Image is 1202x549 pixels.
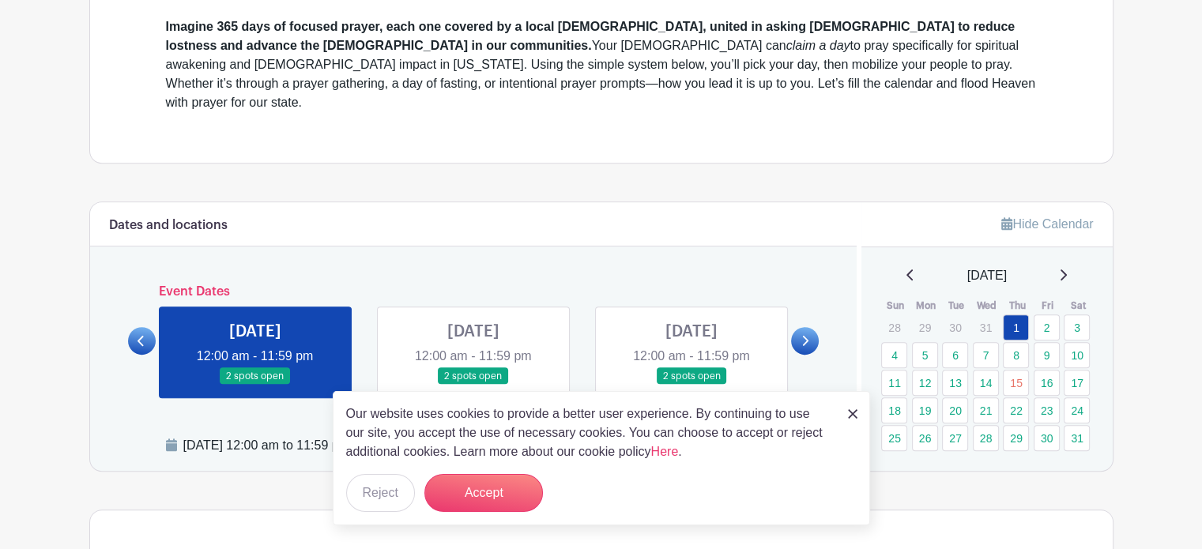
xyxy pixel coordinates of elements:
[166,20,1015,52] strong: Imagine 365 days of focused prayer, each one covered by a local [DEMOGRAPHIC_DATA], united in ask...
[973,397,999,423] a: 21
[1063,298,1094,314] th: Sat
[881,342,907,368] a: 4
[972,298,1003,314] th: Wed
[973,342,999,368] a: 7
[973,315,999,340] p: 31
[1003,342,1029,368] a: 8
[880,298,911,314] th: Sun
[912,342,938,368] a: 5
[1064,425,1090,451] a: 31
[1034,370,1060,396] a: 16
[967,266,1007,285] span: [DATE]
[1001,217,1093,231] a: Hide Calendar
[942,425,968,451] a: 27
[1033,298,1064,314] th: Fri
[848,409,857,419] img: close_button-5f87c8562297e5c2d7936805f587ecaba9071eb48480494691a3f1689db116b3.svg
[183,436,723,455] div: [DATE] 12:00 am to 11:59 pm
[109,218,228,233] h6: Dates and locations
[1003,397,1029,423] a: 22
[1003,370,1029,396] a: 15
[912,315,938,340] p: 29
[881,370,907,396] a: 11
[881,397,907,423] a: 18
[651,445,679,458] a: Here
[1064,314,1090,340] a: 3
[912,397,938,423] a: 19
[881,425,907,451] a: 25
[941,298,972,314] th: Tue
[1034,397,1060,423] a: 23
[346,404,831,461] p: Our website uses cookies to provide a better user experience. By continuing to use our site, you ...
[424,474,543,512] button: Accept
[166,17,1037,112] div: Your [DEMOGRAPHIC_DATA] can to pray specifically for spiritual awakening and [DEMOGRAPHIC_DATA] i...
[1034,314,1060,340] a: 2
[1064,370,1090,396] a: 17
[942,370,968,396] a: 13
[1064,397,1090,423] a: 24
[1034,425,1060,451] a: 30
[156,284,792,299] h6: Event Dates
[786,39,850,52] em: claim a day
[973,425,999,451] a: 28
[1064,342,1090,368] a: 10
[1034,342,1060,368] a: 9
[973,370,999,396] a: 14
[912,370,938,396] a: 12
[1003,425,1029,451] a: 29
[912,425,938,451] a: 26
[942,315,968,340] p: 30
[346,474,415,512] button: Reject
[911,298,942,314] th: Mon
[881,315,907,340] p: 28
[1002,298,1033,314] th: Thu
[942,342,968,368] a: 6
[1003,314,1029,340] a: 1
[942,397,968,423] a: 20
